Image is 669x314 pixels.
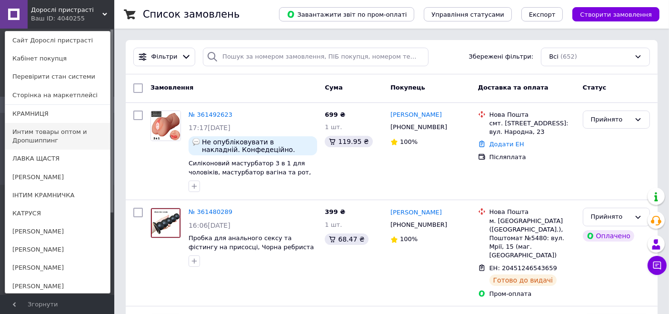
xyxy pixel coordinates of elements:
div: Пром-оплата [489,290,575,298]
span: Cума [325,84,342,91]
h1: Список замовлень [143,9,240,20]
a: [PERSON_NAME] [390,208,442,217]
a: [PERSON_NAME] [5,259,110,277]
a: ЛАВКА ЩАСТЯ [5,150,110,168]
span: Дорослі пристрасті [31,6,102,14]
div: Готово до видачі [489,274,557,286]
div: Нова Пошта [489,111,575,119]
a: Сторінка на маркетплейсі [5,86,110,104]
button: Експорт [521,7,563,21]
span: Всі [549,52,559,61]
a: № 361492623 [189,111,232,118]
span: Збережені фільтри: [469,52,533,61]
span: Завантажити звіт по пром-оплаті [287,10,407,19]
a: ІНТИМ КРАМНИЧКА [5,186,110,204]
button: Чат з покупцем [648,256,667,275]
span: Не опубліковувати в накладній. Конфедеційно. [202,138,313,153]
span: Експорт [529,11,556,18]
a: Силіконовий мастурбатор 3 в 1 для чоловіків, мастурбатор вагіна та рот, інтимні іграшки чоловічі JBL [189,160,311,184]
a: Створити замовлення [563,10,659,18]
img: Фото товару [151,208,180,238]
button: Створити замовлення [572,7,659,21]
a: КРАМНИЦЯ [5,105,110,123]
img: :speech_balloon: [192,138,200,146]
div: Прийнято [591,212,630,222]
a: [PERSON_NAME] [5,277,110,295]
span: 1 шт. [325,123,342,131]
a: Интим товары оптом и Дропшиппинг [5,123,110,150]
span: Статус [583,84,607,91]
span: 16:06[DATE] [189,222,230,229]
a: Додати ЕН [489,141,524,148]
span: ЕН: 20451246543659 [489,264,557,272]
div: Нова Пошта [489,208,575,216]
span: Доставка та оплата [478,84,549,91]
a: Сайт Дорослі пристрасті [5,31,110,50]
span: 399 ₴ [325,208,345,215]
span: 17:17[DATE] [189,124,230,132]
span: 1 шт. [325,221,342,228]
div: смт. [STREET_ADDRESS]: вул. Народна, 23 [489,119,575,136]
a: Пробка для анального сексу та фістингу на присосці, Чорна ребриста втулка для анальної стимуляції... [189,234,314,268]
span: Замовлення [150,84,193,91]
span: 699 ₴ [325,111,345,118]
a: КАТРУСЯ [5,204,110,223]
div: Ваш ID: 4040255 [31,14,71,23]
span: Управління статусами [431,11,504,18]
input: Пошук за номером замовлення, ПІБ покупця, номером телефону, Email, номером накладної [203,48,428,66]
a: [PERSON_NAME] [5,241,110,259]
a: № 361480289 [189,208,232,215]
a: Кабінет покупця [5,50,110,68]
span: Фільтри [151,52,178,61]
div: м. [GEOGRAPHIC_DATA] ([GEOGRAPHIC_DATA].), Поштомат №5480: вул. Мрії, 15 (маг. [GEOGRAPHIC_DATA]) [489,217,575,260]
div: 119.95 ₴ [325,136,372,147]
button: Завантажити звіт по пром-оплаті [279,7,414,21]
a: Перевірити стан системи [5,68,110,86]
span: Покупець [390,84,425,91]
span: 100% [400,138,418,145]
div: [PHONE_NUMBER] [389,121,449,133]
div: Прийнято [591,115,630,125]
div: [PHONE_NUMBER] [389,219,449,231]
div: Оплачено [583,230,634,242]
button: Управління статусами [424,7,512,21]
span: 100% [400,235,418,243]
span: Створити замовлення [580,11,652,18]
div: Післяплата [489,153,575,162]
img: Фото товару [151,111,180,141]
span: (652) [560,53,577,60]
a: [PERSON_NAME] [390,111,442,120]
div: 68.47 ₴ [325,233,368,245]
a: [PERSON_NAME] [5,168,110,186]
a: [PERSON_NAME] [5,223,110,241]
